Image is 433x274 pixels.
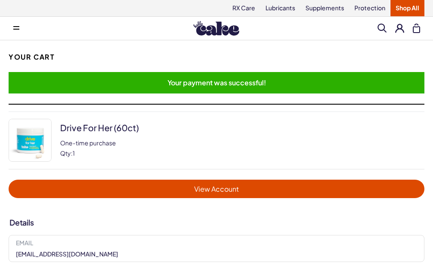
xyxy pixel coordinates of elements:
[9,217,424,228] h2: Details
[16,250,118,259] span: [EMAIL_ADDRESS][DOMAIN_NAME]
[17,184,416,194] span: View Account
[60,149,139,157] p: Qty: 1
[9,52,55,62] h2: Your Cart
[9,180,424,198] a: View Account
[193,21,239,36] img: Hello Cake
[60,139,139,147] p: One-time purchase
[16,239,417,247] label: Email
[9,72,424,93] span: Your payment was successful!
[60,123,139,132] strong: Drive for her (60ct)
